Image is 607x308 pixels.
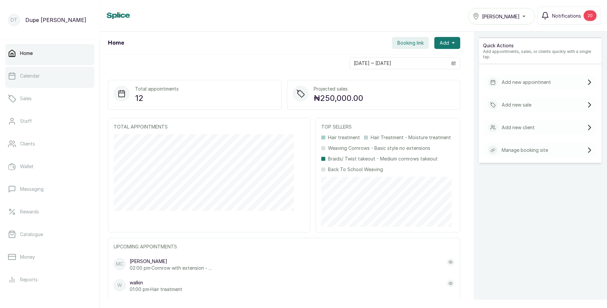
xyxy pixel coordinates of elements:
span: Add [440,40,449,46]
span: [PERSON_NAME] [482,13,520,20]
p: 12 [135,92,179,104]
p: Add new appointment [502,79,551,86]
p: W [117,282,122,289]
p: Dupe [PERSON_NAME] [25,16,86,24]
svg: calendar [451,61,456,66]
p: Braids/ Twist takeout - Medium cornrows takeout [328,155,438,162]
p: TOTAL APPOINTMENTS [114,124,305,130]
p: Weaving Cornrows - Basic style no extensions [328,145,430,152]
a: Messaging [5,180,94,198]
p: [PERSON_NAME] [130,258,212,265]
p: TOP SELLERS [321,124,455,130]
p: Add new client [502,124,535,131]
p: Wallet [20,163,34,170]
a: Money [5,248,94,266]
p: Clients [20,141,35,147]
input: Select date [350,58,447,69]
a: Rewards [5,202,94,221]
button: Notifications20 [538,7,600,25]
p: 02:00 pm · Cornrow with extension - ... [130,265,212,271]
p: ₦250,000.00 [314,92,364,104]
p: Back To School Weaving [328,166,383,173]
button: Booking link [392,37,429,49]
p: Rewards [20,208,39,215]
p: Manage booking site [502,147,548,154]
p: Reports [20,276,38,283]
p: Messaging [20,186,44,192]
p: Quick Actions [483,42,598,49]
a: Calendar [5,67,94,85]
p: Calendar [20,73,40,79]
a: Sales [5,89,94,108]
h1: Home [108,39,124,47]
p: UPCOMING APPOINTMENTS [114,243,455,250]
p: Total appointments [135,86,179,92]
a: Catalogue [5,225,94,244]
p: Money [20,254,35,260]
span: Notifications [552,12,581,19]
p: Hair treatment [328,134,360,141]
div: 20 [584,10,597,21]
p: Sales [20,95,32,102]
p: MC [116,261,123,267]
button: Add [434,37,460,49]
a: Staff [5,112,94,131]
p: Projected sales [314,86,364,92]
a: Reports [5,270,94,289]
p: Add new sale [502,102,531,108]
p: walkin [130,279,182,286]
a: Clients [5,135,94,153]
p: Add appointments, sales, or clients quickly with a single tap. [483,49,598,60]
p: Staff [20,118,32,125]
a: Wallet [5,157,94,176]
p: DT [11,17,17,23]
p: Home [20,50,33,57]
p: Catalogue [20,231,43,238]
button: [PERSON_NAME] [468,8,535,25]
p: Hair Treatment - Moisture treatment [371,134,451,141]
a: Home [5,44,94,63]
p: 01:00 pm · Hair treatment [130,286,182,293]
span: Booking link [397,40,424,46]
